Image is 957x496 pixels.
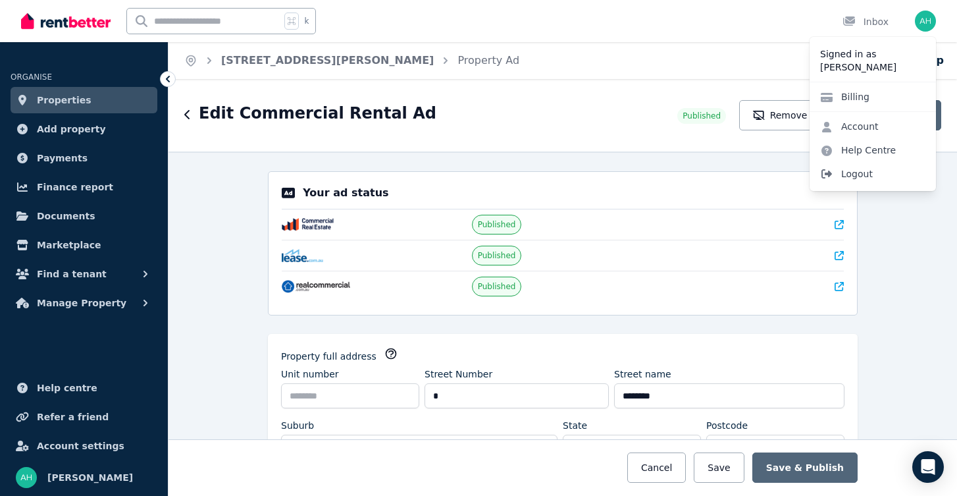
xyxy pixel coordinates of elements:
[11,433,157,459] a: Account settings
[282,249,323,262] img: Lease.com.au
[614,368,671,381] label: Street name
[915,11,936,32] img: Ashley Hill
[563,419,587,432] label: State
[37,438,124,454] span: Account settings
[304,16,309,26] span: k
[739,100,836,130] button: Remove Ad
[11,72,52,82] span: ORGANISE
[11,404,157,430] a: Refer a friend
[11,116,157,142] a: Add property
[11,174,157,200] a: Finance report
[627,453,686,483] button: Cancel
[37,208,95,224] span: Documents
[11,145,157,171] a: Payments
[168,42,535,79] nav: Breadcrumb
[11,203,157,229] a: Documents
[706,419,748,432] label: Postcode
[11,87,157,113] a: Properties
[478,281,516,292] span: Published
[281,368,339,381] label: Unit number
[221,54,434,67] a: [STREET_ADDRESS][PERSON_NAME]
[11,375,157,401] a: Help centre
[282,218,334,231] img: CommercialRealEstate.com.au
[478,219,516,230] span: Published
[37,266,107,282] span: Find a tenant
[694,453,744,483] button: Save
[37,150,88,166] span: Payments
[37,92,91,108] span: Properties
[11,290,157,316] button: Manage Property
[37,295,126,311] span: Manage Property
[810,85,880,109] a: Billing
[842,15,889,28] div: Inbox
[37,409,109,425] span: Refer a friend
[820,47,925,61] p: Signed in as
[752,453,858,483] button: Save & Publish
[912,451,944,483] div: Open Intercom Messenger
[199,103,436,124] h1: Edit Commercial Rental Ad
[21,11,111,31] img: RentBetter
[37,237,101,253] span: Marketplace
[810,162,936,186] span: Logout
[37,121,106,137] span: Add property
[11,261,157,287] button: Find a tenant
[425,368,492,381] label: Street Number
[303,185,388,201] p: Your ad status
[457,54,519,67] a: Property Ad
[16,467,37,488] img: Ashley Hill
[810,115,889,138] a: Account
[37,179,113,195] span: Finance report
[683,111,721,121] span: Published
[37,380,97,396] span: Help centre
[11,232,157,258] a: Marketplace
[281,350,376,363] label: Property full address
[810,138,906,162] a: Help Centre
[478,250,516,261] span: Published
[47,470,133,485] span: [PERSON_NAME]
[281,419,314,432] label: Suburb
[820,61,925,74] p: [PERSON_NAME]
[282,280,350,293] img: RealCommercial.com.au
